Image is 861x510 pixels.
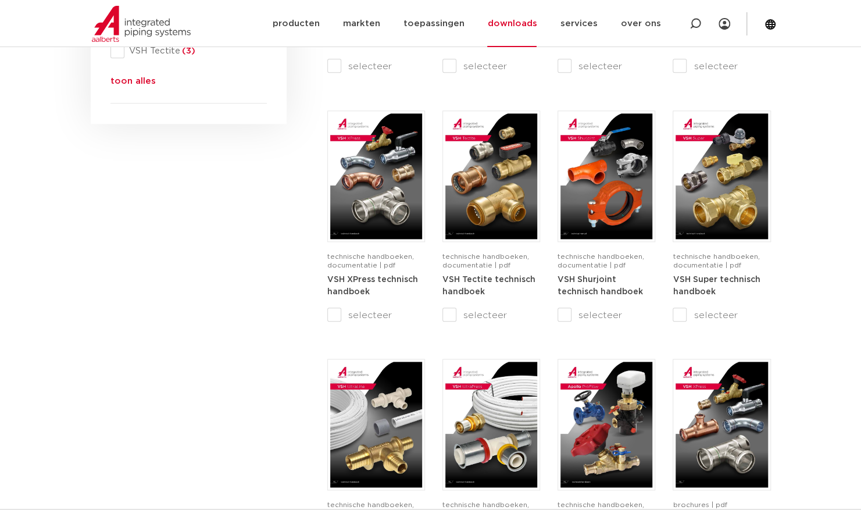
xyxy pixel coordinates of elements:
[442,26,528,48] a: VSH SmartPress technisch handboek
[442,27,528,48] strong: VSH SmartPress technisch handboek
[124,45,267,57] span: VSH Tectite
[327,26,395,48] a: VSH SmartPress brochure
[676,113,767,239] img: VSH-Super_A4TM_5007411-2022-2.1_NL-1-pdf.jpg
[673,308,770,322] label: selecteer
[673,26,758,48] a: VSH SudoPress technisch handboek
[330,113,422,239] img: VSH-XPress_A4TM_5008762_2025_4.1_NL-pdf.jpg
[327,275,418,297] a: VSH XPress technisch handboek
[327,308,425,322] label: selecteer
[442,275,535,297] a: VSH Tectite technisch handboek
[560,362,652,487] img: Apollo-ProFlow-A4TM_5010004_2022_1.0_NL-1-pdf.jpg
[330,362,422,487] img: VSH-UltraLine_A4TM_5010216_2022_1.0_NL-pdf.jpg
[110,74,156,93] button: toon alles
[327,276,418,297] strong: VSH XPress technisch handboek
[558,59,655,73] label: selecteer
[445,362,537,487] img: VSH-UltraPress_A4TM_5008751_2025_3.0_NL-pdf.jpg
[327,59,425,73] label: selecteer
[558,26,643,48] a: VSH PowerPress technisch handboek
[673,275,760,297] a: VSH Super technisch handboek
[442,276,535,297] strong: VSH Tectite technisch handboek
[442,308,540,322] label: selecteer
[445,113,537,239] img: VSH-Tectite_A4TM_5009376-2024-2.0_NL-pdf.jpg
[327,253,414,269] span: technische handboeken, documentatie | pdf
[180,47,195,55] span: (3)
[558,308,655,322] label: selecteer
[558,27,643,48] strong: VSH PowerPress technisch handboek
[110,44,267,58] div: VSH Tectite(3)
[442,253,529,269] span: technische handboeken, documentatie | pdf
[676,362,767,487] img: VSH-XPress_A4Brochure-5007145-2021_1.0_NL-1-pdf.jpg
[442,59,540,73] label: selecteer
[558,253,644,269] span: technische handboeken, documentatie | pdf
[327,27,395,48] strong: VSH SmartPress brochure
[558,275,643,297] a: VSH Shurjoint technisch handboek
[673,501,727,508] span: brochures | pdf
[558,276,643,297] strong: VSH Shurjoint technisch handboek
[560,113,652,239] img: VSH-Shurjoint_A4TM_5008731_2024_3.0_EN-pdf.jpg
[673,27,758,48] strong: VSH SudoPress technisch handboek
[673,253,759,269] span: technische handboeken, documentatie | pdf
[673,59,770,73] label: selecteer
[673,276,760,297] strong: VSH Super technisch handboek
